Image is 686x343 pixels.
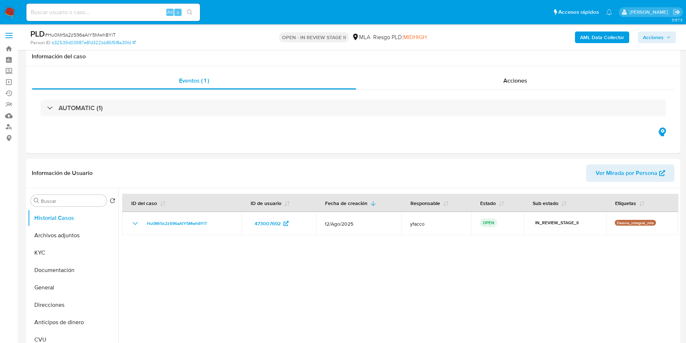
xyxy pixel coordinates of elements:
[59,104,103,112] h3: AUTOMATIC (1)
[352,33,370,41] div: MLA
[30,28,45,39] b: PLD
[28,262,118,279] button: Documentación
[575,32,629,43] button: AML Data Collector
[41,198,104,204] input: Buscar
[373,33,427,41] span: Riesgo PLD:
[41,100,666,116] div: AUTOMATIC (1)
[110,198,115,206] button: Volver al orden por defecto
[673,8,681,16] a: Salir
[28,296,118,314] button: Direcciones
[167,9,173,16] span: Alt
[177,9,179,16] span: s
[182,7,197,17] button: search-icon
[32,53,674,60] h1: Información del caso
[28,314,118,331] button: Anticipos de dinero
[630,9,670,16] p: yesica.facco@mercadolibre.com
[28,227,118,244] button: Archivos adjuntos
[503,76,527,85] span: Acciones
[586,164,674,182] button: Ver Mirada por Persona
[28,209,118,227] button: Historial Casos
[52,39,136,46] a: b32539d03987e81d322bb85f5f8a30fd
[643,32,664,43] span: Acciones
[45,31,116,38] span: # Hu0MrSs2zS96aAlY5Mwh8YiT
[403,33,427,41] span: MIDHIGH
[32,170,93,177] h1: Información de Usuario
[558,8,599,16] span: Accesos rápidos
[30,39,50,46] b: Person ID
[638,32,676,43] button: Acciones
[26,8,200,17] input: Buscar usuario o caso...
[596,164,657,182] span: Ver Mirada por Persona
[34,198,39,204] button: Buscar
[580,32,624,43] b: AML Data Collector
[606,9,612,15] a: Notificaciones
[28,279,118,296] button: General
[279,32,349,42] p: OPEN - IN REVIEW STAGE II
[28,244,118,262] button: KYC
[179,76,209,85] span: Eventos ( 1 )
